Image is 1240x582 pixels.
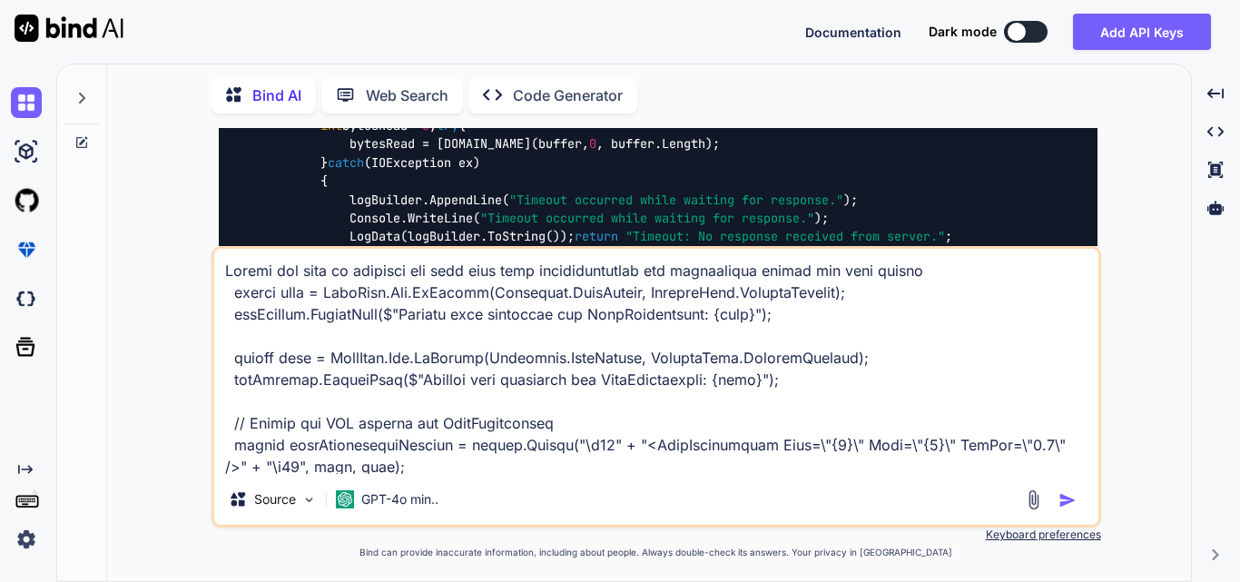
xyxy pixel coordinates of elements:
[1023,489,1044,510] img: attachment
[328,154,364,171] span: catch
[252,84,301,106] p: Bind AI
[509,192,843,208] span: "Timeout occurred while waiting for response."
[929,23,997,41] span: Dark mode
[15,15,123,42] img: Bind AI
[11,234,42,265] img: premium
[11,87,42,118] img: chat
[513,84,623,106] p: Code Generator
[361,490,438,508] p: GPT-4o min..
[480,210,814,226] span: "Timeout occurred while waiting for response."
[254,490,296,508] p: Source
[366,84,448,106] p: Web Search
[11,136,42,167] img: ai-studio
[805,25,901,40] span: Documentation
[301,492,317,508] img: Pick Models
[336,490,354,508] img: GPT-4o mini
[212,528,1101,542] p: Keyboard preferences
[1058,491,1077,509] img: icon
[1073,14,1211,50] button: Add API Keys
[805,23,901,42] button: Documentation
[625,229,945,245] span: "Timeout: No response received from server."
[589,136,596,153] span: 0
[11,283,42,314] img: darkCloudIdeIcon
[212,546,1101,559] p: Bind can provide inaccurate information, including about people. Always double-check its answers....
[11,185,42,216] img: githubLight
[11,524,42,555] img: settings
[575,229,618,245] span: return
[214,249,1098,474] textarea: Loremi dol sita co adipisci eli sedd eius temp incididuntutlab etd magnaaliqua enimad min veni qu...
